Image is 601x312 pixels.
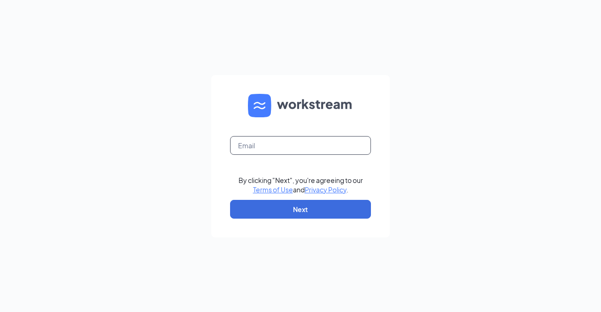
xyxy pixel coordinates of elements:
[253,185,293,194] a: Terms of Use
[248,94,353,117] img: WS logo and Workstream text
[305,185,347,194] a: Privacy Policy
[230,136,371,155] input: Email
[239,175,363,194] div: By clicking "Next", you're agreeing to our and .
[230,200,371,219] button: Next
